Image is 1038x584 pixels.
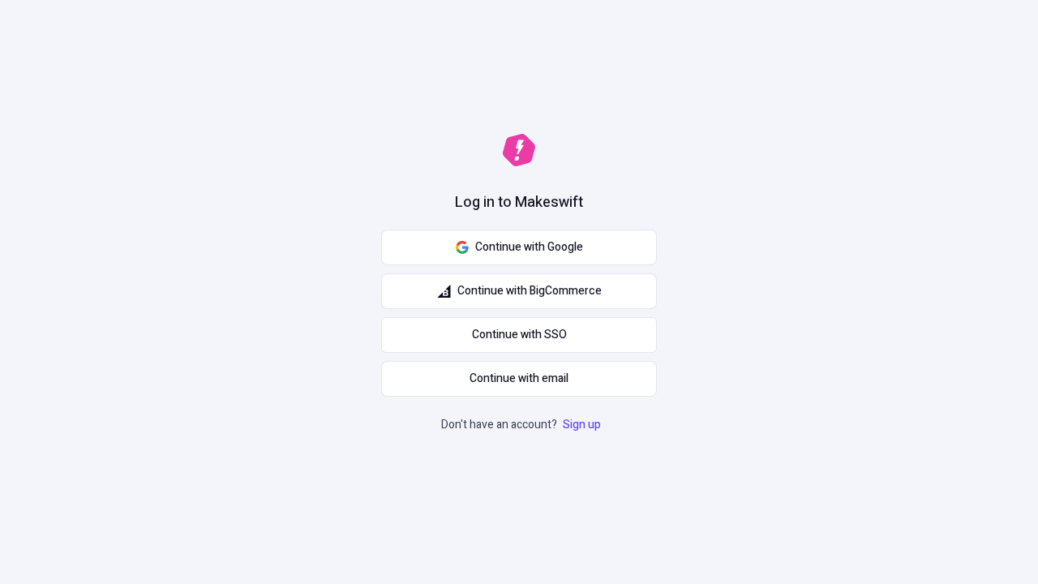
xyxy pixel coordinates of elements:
button: Continue with BigCommerce [381,273,657,309]
a: Continue with SSO [381,317,657,353]
a: Sign up [560,416,604,433]
span: Continue with BigCommerce [457,282,602,300]
span: Continue with email [470,370,568,388]
button: Continue with Google [381,230,657,265]
p: Don't have an account? [441,416,604,434]
h1: Log in to Makeswift [455,192,583,213]
button: Continue with email [381,361,657,397]
span: Continue with Google [475,238,583,256]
